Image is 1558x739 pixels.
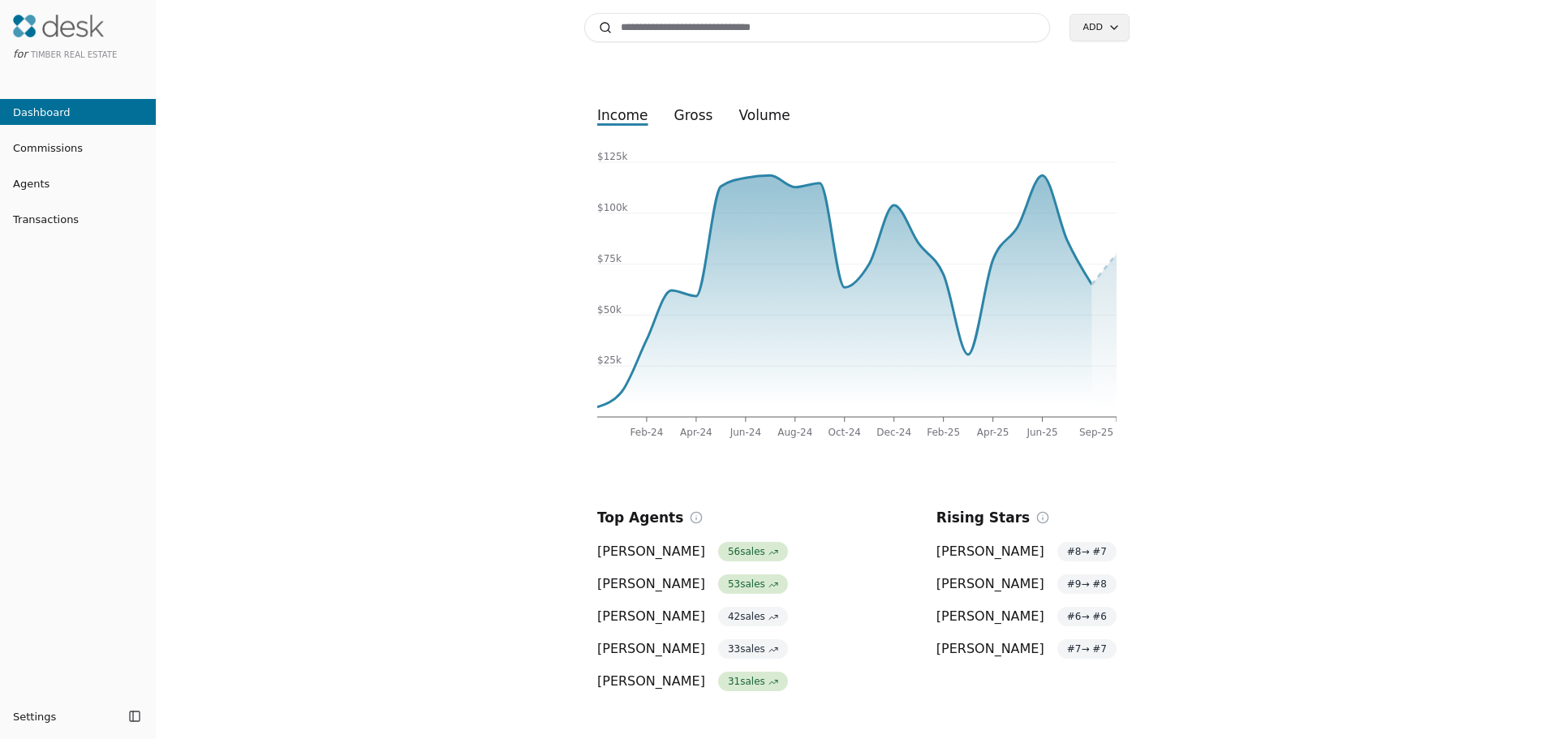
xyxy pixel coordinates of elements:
[1079,427,1113,438] tspan: Sep-25
[730,427,761,438] tspan: Jun-24
[1057,639,1117,659] span: # 7 → # 7
[661,101,726,130] button: gross
[927,427,960,438] tspan: Feb-25
[1070,14,1130,41] button: Add
[597,506,683,529] h2: Top Agents
[828,427,861,438] tspan: Oct-24
[1057,607,1117,626] span: # 6 → # 6
[718,542,788,561] span: 56 sales
[977,427,1009,438] tspan: Apr-25
[597,639,705,659] span: [PERSON_NAME]
[718,574,788,594] span: 53 sales
[680,427,712,438] tspan: Apr-24
[936,542,1044,561] span: [PERSON_NAME]
[13,15,104,37] img: Desk
[13,708,56,725] span: Settings
[936,639,1044,659] span: [PERSON_NAME]
[597,574,705,594] span: [PERSON_NAME]
[31,50,117,59] span: Timber Real Estate
[936,506,1030,529] h2: Rising Stars
[876,427,911,438] tspan: Dec-24
[1057,574,1117,594] span: # 9 → # 8
[936,607,1044,626] span: [PERSON_NAME]
[597,542,705,561] span: [PERSON_NAME]
[718,639,788,659] span: 33 sales
[1026,427,1057,438] tspan: Jun-25
[777,427,812,438] tspan: Aug-24
[1057,542,1117,561] span: # 8 → # 7
[718,672,788,691] span: 31 sales
[936,574,1044,594] span: [PERSON_NAME]
[597,607,705,626] span: [PERSON_NAME]
[597,672,705,691] span: [PERSON_NAME]
[584,101,661,130] button: income
[597,253,622,264] tspan: $75k
[597,151,628,162] tspan: $125k
[631,427,664,438] tspan: Feb-24
[597,202,628,213] tspan: $100k
[718,607,788,626] span: 42 sales
[597,304,622,316] tspan: $50k
[6,703,123,729] button: Settings
[597,354,622,366] tspan: $25k
[13,48,28,60] span: for
[725,101,803,130] button: volume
